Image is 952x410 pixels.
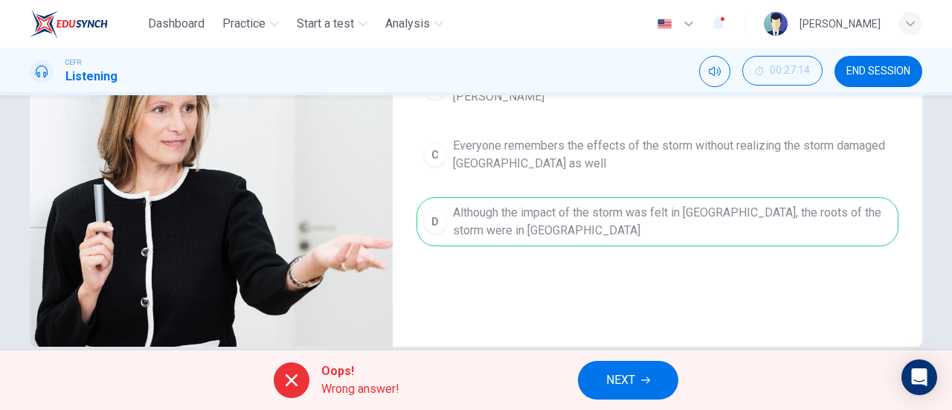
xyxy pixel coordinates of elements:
[606,370,635,391] span: NEXT
[222,15,266,33] span: Practice
[65,68,118,86] h1: Listening
[216,10,285,37] button: Practice
[30,9,108,39] img: EduSynch logo
[291,10,373,37] button: Start a test
[379,10,449,37] button: Analysis
[297,15,354,33] span: Start a test
[142,10,210,37] button: Dashboard
[655,19,674,30] img: en
[321,380,399,398] span: Wrong answer!
[65,57,81,68] span: CEFR
[742,56,823,87] div: Hide
[800,15,881,33] div: [PERSON_NAME]
[578,361,678,400] button: NEXT
[30,9,142,39] a: EduSynch logo
[321,362,399,380] span: Oops!
[764,12,788,36] img: Profile picture
[148,15,205,33] span: Dashboard
[742,56,823,86] button: 00:27:14
[834,56,922,87] button: END SESSION
[846,65,910,77] span: END SESSION
[770,65,810,77] span: 00:27:14
[901,359,937,395] div: Open Intercom Messenger
[385,15,430,33] span: Analysis
[699,56,730,87] div: Mute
